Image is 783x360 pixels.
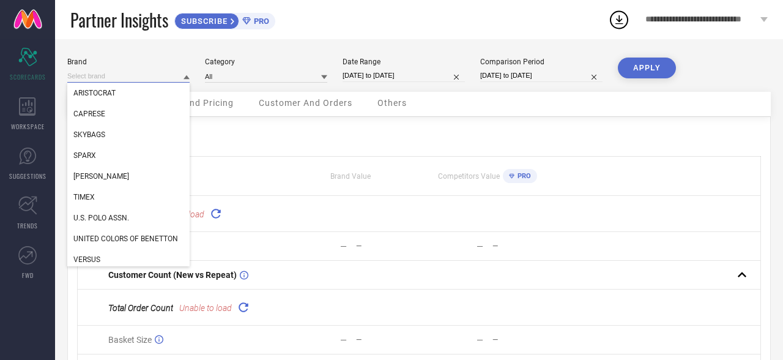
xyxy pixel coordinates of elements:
div: — [477,335,483,345]
span: SPARX [73,151,96,160]
a: SUBSCRIBEPRO [174,10,275,29]
div: VERSUS [67,249,190,270]
div: — [356,242,418,250]
div: TIMEX [67,187,190,208]
div: — [340,335,347,345]
span: Basket Size [108,335,152,345]
span: SUBSCRIBE [175,17,231,26]
div: Reload "Total GMV" [207,205,225,222]
div: Reload "Total Order Count " [235,299,252,316]
div: SKYBAGS [67,124,190,145]
div: — [477,241,483,251]
span: Others [377,98,407,108]
span: PRO [514,172,531,180]
span: FWD [22,271,34,280]
div: Metrics [77,126,761,141]
div: — [356,336,418,344]
span: UNITED COLORS OF BENETTON [73,234,178,243]
div: CAPRESE [67,103,190,124]
span: U.S. POLO ASSN. [73,214,129,222]
input: Select date range [343,69,465,82]
div: Open download list [608,9,630,31]
div: Date Range [343,58,465,66]
div: Comparison Period [480,58,603,66]
span: TIMEX [73,193,95,201]
div: ARISTOCRAT [67,83,190,103]
div: — [492,336,555,344]
span: Partner Insights [70,7,168,32]
span: WORKSPACE [11,122,45,131]
span: SKYBAGS [73,130,105,139]
button: APPLY [618,58,676,78]
span: Total Order Count [108,303,173,313]
span: Customer Count (New vs Repeat) [108,270,237,280]
span: SUGGESTIONS [9,171,46,181]
div: U.S. POLO ASSN. [67,208,190,228]
span: Competitors Value [438,172,500,181]
span: CAPRESE [73,110,105,118]
span: PRO [251,17,269,26]
div: — [340,241,347,251]
span: TRENDS [17,221,38,230]
span: SCORECARDS [10,72,46,81]
span: VERSUS [73,255,100,264]
div: SPARX [67,145,190,166]
span: Unable to load [179,303,232,313]
span: ARISTOCRAT [73,89,116,97]
span: Customer And Orders [259,98,352,108]
div: Brand [67,58,190,66]
span: [PERSON_NAME] [73,172,129,181]
span: Brand Value [330,172,371,181]
div: — [492,242,555,250]
div: TED BAKER [67,166,190,187]
div: UNITED COLORS OF BENETTON [67,228,190,249]
input: Select brand [67,70,190,83]
input: Select comparison period [480,69,603,82]
div: Category [205,58,327,66]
